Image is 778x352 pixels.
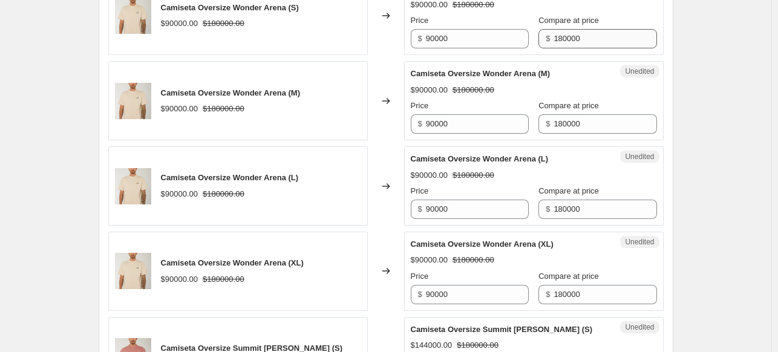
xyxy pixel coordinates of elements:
span: Camiseta Oversize Wonder Arena (L) [411,154,549,163]
div: $90000.00 [161,18,198,30]
div: $90000.00 [411,169,448,181]
span: $ [418,204,422,213]
span: Unedited [625,322,654,332]
span: Price [411,272,429,281]
span: $ [546,290,550,299]
strike: $180000.00 [203,273,244,285]
span: Unedited [625,237,654,247]
span: Camiseta Oversize Wonder Arena (XL) [161,258,304,267]
strike: $180000.00 [203,18,244,30]
span: $ [546,204,550,213]
strike: $180000.00 [453,254,494,266]
div: $144000.00 [411,339,453,351]
span: Camiseta Oversize Wonder Arena (M) [161,88,300,97]
span: Camiseta Oversize Wonder Arena (M) [411,69,550,78]
span: $ [418,119,422,128]
div: $90000.00 [411,254,448,266]
span: $ [418,34,422,43]
span: Price [411,186,429,195]
span: Unedited [625,152,654,161]
span: Unedited [625,67,654,76]
strike: $180000.00 [203,188,244,200]
span: Compare at price [538,272,599,281]
span: $ [546,119,550,128]
strike: $180000.00 [457,339,499,351]
span: Compare at price [538,101,599,110]
strike: $180000.00 [453,169,494,181]
div: $90000.00 [161,103,198,115]
img: Black21ECOM_609_80x.jpg [115,168,151,204]
span: Compare at price [538,16,599,25]
strike: $180000.00 [203,103,244,115]
span: Camiseta Oversize Summit [PERSON_NAME] (S) [411,325,593,334]
span: Price [411,101,429,110]
span: $ [546,34,550,43]
div: $90000.00 [411,84,448,96]
img: Black21ECOM_609_80x.jpg [115,253,151,289]
span: Compare at price [538,186,599,195]
div: $90000.00 [161,188,198,200]
span: $ [418,290,422,299]
span: Camiseta Oversize Wonder Arena (S) [161,3,299,12]
img: Black21ECOM_609_80x.jpg [115,83,151,119]
div: $90000.00 [161,273,198,285]
span: Camiseta Oversize Wonder Arena (XL) [411,240,554,249]
span: Camiseta Oversize Wonder Arena (L) [161,173,299,182]
span: Price [411,16,429,25]
strike: $180000.00 [453,84,494,96]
